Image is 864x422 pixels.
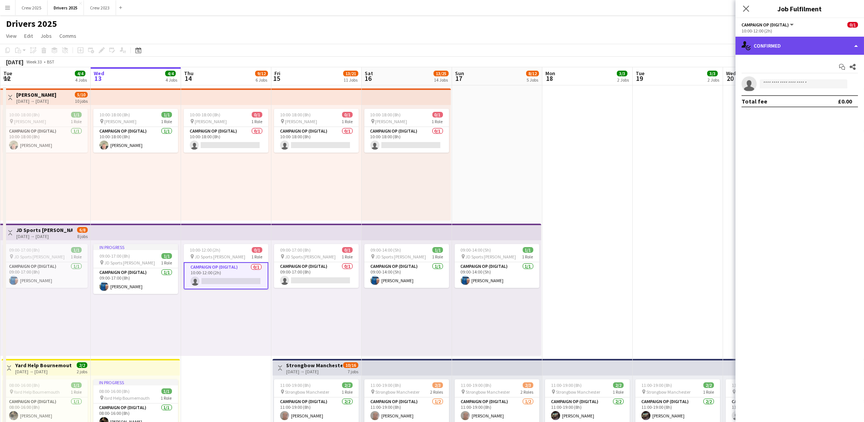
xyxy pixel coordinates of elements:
span: 15 [273,74,280,83]
span: 0/1 [342,247,353,253]
span: 1/1 [161,112,172,117]
app-card-role: Campaign Op (Digital)0/110:00-18:00 (8h) [274,127,359,153]
app-job-card: 10:00-12:00 (2h)0/1 JD Sports [PERSON_NAME]1 RoleCampaign Op (Digital)0/110:00-12:00 (2h) [184,244,268,289]
span: 8/12 [526,71,539,76]
span: 09:00-14:00 (5h) [370,247,401,253]
span: 1/1 [71,112,82,117]
app-card-role: Campaign Op (Digital)0/110:00-18:00 (8h) [364,127,449,153]
span: 2/2 [703,382,714,388]
button: Campaign Op (Digital) [742,22,795,28]
span: 1 Role [342,254,353,260]
span: Strongbow Manchester [466,389,510,395]
div: In progress [93,379,178,385]
div: BST [47,59,54,65]
div: 10:00-18:00 (8h)0/1 [PERSON_NAME]1 RoleCampaign Op (Digital)0/110:00-18:00 (8h) [184,109,268,153]
span: Yard Help Bournemouth [104,395,150,401]
span: JD Sports [PERSON_NAME] [285,254,336,260]
app-job-card: 09:00-14:00 (5h)1/1 JD Sports [PERSON_NAME]1 RoleCampaign Op (Digital)1/109:00-14:00 (5h)[PERSON_... [364,244,449,288]
span: 18 [544,74,555,83]
div: 2 jobs [77,368,87,374]
span: [PERSON_NAME] [195,119,227,124]
span: 1/1 [161,388,172,394]
app-job-card: 10:00-18:00 (8h)1/1 [PERSON_NAME]1 RoleCampaign Op (Digital)1/110:00-18:00 (8h)[PERSON_NAME] [93,109,178,153]
span: 10:00-12:00 (2h) [190,247,220,253]
span: 1/1 [71,247,82,253]
div: [DATE] → [DATE] [16,98,56,104]
span: 13/25 [434,71,449,76]
app-card-role: Campaign Op (Digital)1/109:00-14:00 (5h)[PERSON_NAME] [364,262,449,288]
span: 10:00-18:00 (8h) [99,112,130,117]
span: 10:00-18:00 (8h) [190,112,220,117]
div: 09:00-17:00 (8h)0/1 JD Sports [PERSON_NAME]1 RoleCampaign Op (Digital)0/109:00-17:00 (8h) [274,244,359,288]
span: Thu [184,70,194,77]
span: 09:00-17:00 (8h) [9,247,40,253]
app-job-card: 09:00-14:00 (5h)1/1 JD Sports [PERSON_NAME]1 RoleCampaign Op (Digital)1/109:00-14:00 (5h)[PERSON_... [455,244,539,288]
div: [DATE] [6,58,23,66]
span: 1/1 [161,253,172,259]
app-card-role: Campaign Op (Digital)1/109:00-14:00 (5h)[PERSON_NAME] [455,262,539,288]
span: 0/1 [847,22,858,28]
span: 2/3 [432,382,443,388]
span: 16 [364,74,373,83]
span: Campaign Op (Digital) [742,22,789,28]
span: 10:00-18:00 (8h) [370,112,401,117]
app-card-role: Campaign Op (Digital)1/110:00-18:00 (8h)[PERSON_NAME] [93,127,178,153]
div: £0.00 [838,97,852,105]
span: Sun [455,70,464,77]
span: [PERSON_NAME] [14,119,46,124]
span: 11:00-19:00 (8h) [551,382,582,388]
span: 3/3 [617,71,627,76]
span: 1/1 [432,247,443,253]
span: 3/3 [707,71,718,76]
div: 11 Jobs [344,77,358,83]
div: In progress09:00-17:00 (8h)1/1 JD Sports [PERSON_NAME]1 RoleCampaign Op (Digital)1/109:00-17:00 (... [93,244,178,294]
span: 1 Role [161,395,172,401]
div: 10:00-18:00 (8h)0/1 [PERSON_NAME]1 RoleCampaign Op (Digital)0/110:00-18:00 (8h) [364,109,449,153]
span: 1 Role [251,254,262,260]
app-card-role: Campaign Op (Digital)1/109:00-17:00 (8h)[PERSON_NAME] [3,262,88,288]
span: 17 [454,74,464,83]
span: 11:00-19:00 (8h) [641,382,672,388]
span: 2/2 [613,382,624,388]
span: View [6,32,17,39]
span: 0/1 [252,247,262,253]
span: 1 Role [71,389,82,395]
div: [DATE] → [DATE] [16,233,73,239]
span: 1 Role [342,119,353,124]
span: Strongbow Manchester [285,389,329,395]
span: 14 [183,74,194,83]
span: Fri [274,70,280,77]
button: Crew 2023 [84,0,116,15]
span: 11:00-19:00 (8h) [461,382,491,388]
h3: Job Fulfilment [735,4,864,14]
h3: Yard Help Bournemouth [15,362,71,369]
span: 2/2 [342,382,353,388]
span: JD Sports [PERSON_NAME] [14,254,65,260]
span: 5/10 [75,92,88,97]
span: 19 [635,74,644,83]
app-job-card: 09:00-17:00 (8h)1/1 JD Sports [PERSON_NAME]1 RoleCampaign Op (Digital)1/109:00-17:00 (8h)[PERSON_... [3,244,88,288]
app-card-role: Campaign Op (Digital)1/109:00-17:00 (8h)[PERSON_NAME] [93,268,178,294]
a: View [3,31,20,41]
button: Crew 2025 [15,0,48,15]
app-card-role: Campaign Op (Digital)0/110:00-12:00 (2h) [184,262,268,289]
div: Confirmed [735,37,864,55]
span: 12 [2,74,12,83]
span: 4/4 [165,71,176,76]
span: 10:00-18:00 (8h) [9,112,40,117]
span: Sat [365,70,373,77]
span: 1 Role [251,119,262,124]
app-job-card: 10:00-18:00 (8h)1/1 [PERSON_NAME]1 RoleCampaign Op (Digital)1/110:00-18:00 (8h)[PERSON_NAME] [3,109,88,153]
span: 1 Role [522,254,533,260]
div: In progress [93,244,178,250]
div: 2 Jobs [708,77,719,83]
app-job-card: 10:00-18:00 (8h)0/1 [PERSON_NAME]1 RoleCampaign Op (Digital)0/110:00-18:00 (8h) [274,109,359,153]
span: Strongbow Manchester [556,389,600,395]
app-card-role: Campaign Op (Digital)1/110:00-18:00 (8h)[PERSON_NAME] [3,127,88,153]
div: 4 Jobs [166,77,177,83]
span: JD Sports [PERSON_NAME] [375,254,426,260]
div: 2 Jobs [617,77,629,83]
